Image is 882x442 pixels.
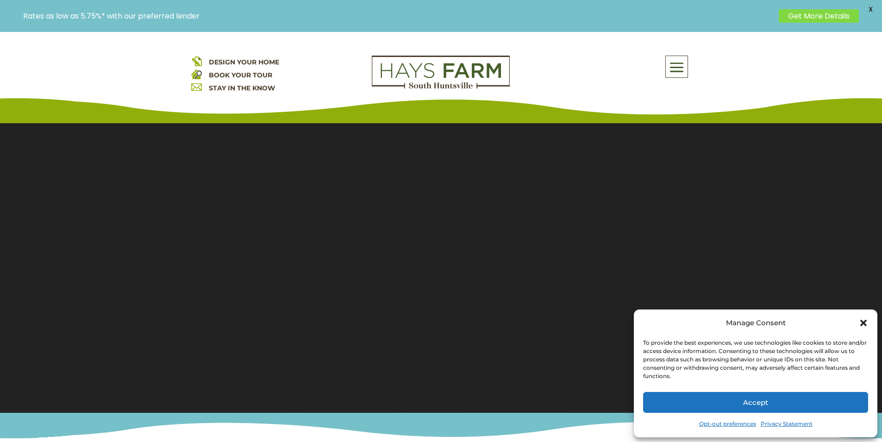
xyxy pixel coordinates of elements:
[209,84,275,92] a: STAY IN THE KNOW
[699,417,756,430] a: Opt-out preferences
[643,339,867,380] div: To provide the best experiences, we use technologies like cookies to store and/or access device i...
[209,58,279,66] a: DESIGN YOUR HOME
[726,316,786,329] div: Manage Consent
[761,417,813,430] a: Privacy Statement
[643,392,868,413] button: Accept
[23,12,774,20] p: Rates as low as 5.75%* with our preferred lender
[859,318,868,328] div: Close dialog
[191,56,202,66] img: design your home
[372,82,510,91] a: hays farm homes huntsville development
[209,71,272,79] a: BOOK YOUR TOUR
[372,56,510,89] img: Logo
[191,69,202,79] img: book your home tour
[779,9,859,23] a: Get More Details
[863,2,877,16] span: X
